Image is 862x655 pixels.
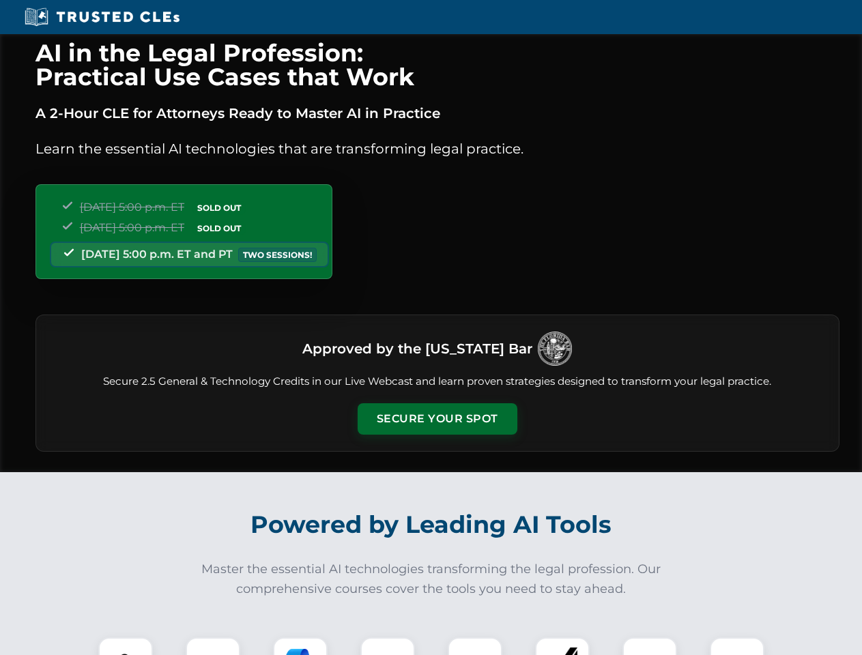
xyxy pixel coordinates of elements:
img: Trusted CLEs [20,7,184,27]
p: Learn the essential AI technologies that are transforming legal practice. [35,138,839,160]
img: Logo [538,332,572,366]
button: Secure Your Spot [358,403,517,435]
p: Secure 2.5 General & Technology Credits in our Live Webcast and learn proven strategies designed ... [53,374,822,390]
span: [DATE] 5:00 p.m. ET [80,221,184,234]
p: A 2-Hour CLE for Attorneys Ready to Master AI in Practice [35,102,839,124]
span: SOLD OUT [192,201,246,215]
span: [DATE] 5:00 p.m. ET [80,201,184,214]
p: Master the essential AI technologies transforming the legal profession. Our comprehensive courses... [192,559,670,599]
h1: AI in the Legal Profession: Practical Use Cases that Work [35,41,839,89]
h2: Powered by Leading AI Tools [53,501,809,549]
span: SOLD OUT [192,221,246,235]
h3: Approved by the [US_STATE] Bar [302,336,532,361]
